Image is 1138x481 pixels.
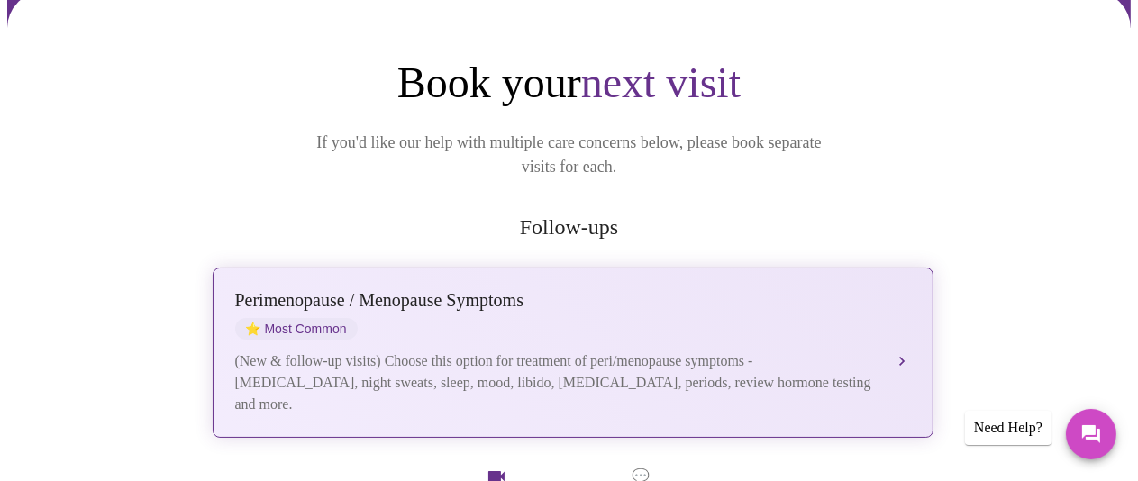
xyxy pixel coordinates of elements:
p: If you'd like our help with multiple care concerns below, please book separate visits for each. [292,131,847,179]
h2: Follow-ups [209,215,930,240]
button: Perimenopause / Menopause SymptomsstarMost Common(New & follow-up visits) Choose this option for ... [213,268,933,438]
div: Perimenopause / Menopause Symptoms [235,290,875,311]
span: Most Common [235,318,358,340]
button: Messages [1066,409,1116,459]
div: (New & follow-up visits) Choose this option for treatment of peri/menopause symptoms - [MEDICAL_D... [235,350,875,415]
span: next visit [581,59,741,106]
h1: Book your [209,57,930,109]
div: Need Help? [965,411,1052,445]
span: star [246,322,261,336]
